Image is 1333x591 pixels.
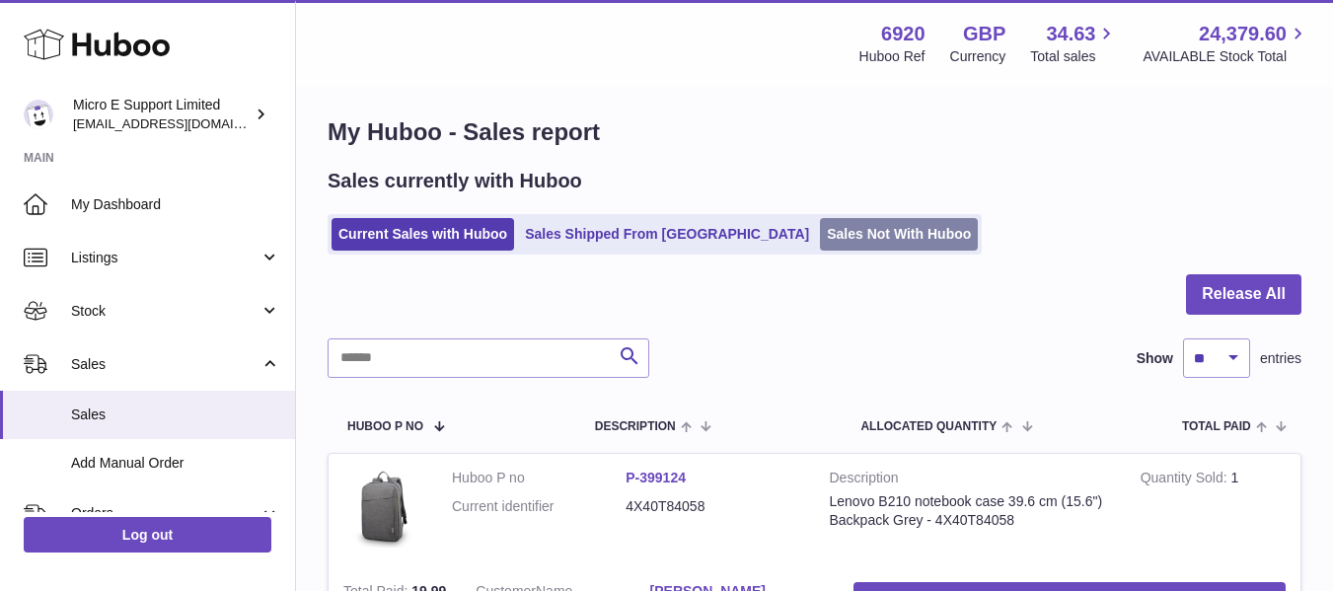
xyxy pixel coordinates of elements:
[860,420,997,433] span: ALLOCATED Quantity
[347,420,423,433] span: Huboo P no
[1186,274,1301,315] button: Release All
[452,469,626,487] dt: Huboo P no
[1126,454,1300,567] td: 1
[595,420,676,433] span: Description
[452,497,626,516] dt: Current identifier
[71,406,280,424] span: Sales
[328,116,1301,148] h1: My Huboo - Sales report
[1137,349,1173,368] label: Show
[1143,21,1309,66] a: 24,379.60 AVAILABLE Stock Total
[328,168,582,194] h2: Sales currently with Huboo
[73,115,290,131] span: [EMAIL_ADDRESS][DOMAIN_NAME]
[1141,470,1231,490] strong: Quantity Sold
[1143,47,1309,66] span: AVAILABLE Stock Total
[881,21,926,47] strong: 6920
[518,218,816,251] a: Sales Shipped From [GEOGRAPHIC_DATA]
[1260,349,1301,368] span: entries
[1030,21,1118,66] a: 34.63 Total sales
[343,469,422,548] img: $_57.JPG
[24,517,271,553] a: Log out
[830,469,1111,492] strong: Description
[24,100,53,129] img: contact@micropcsupport.com
[859,47,926,66] div: Huboo Ref
[950,47,1006,66] div: Currency
[626,497,799,516] dd: 4X40T84058
[71,355,259,374] span: Sales
[71,195,280,214] span: My Dashboard
[1182,420,1251,433] span: Total paid
[1046,21,1095,47] span: 34.63
[71,504,259,523] span: Orders
[73,96,251,133] div: Micro E Support Limited
[332,218,514,251] a: Current Sales with Huboo
[71,249,259,267] span: Listings
[830,492,1111,530] div: Lenovo B210 notebook case 39.6 cm (15.6") Backpack Grey - 4X40T84058
[820,218,978,251] a: Sales Not With Huboo
[963,21,1005,47] strong: GBP
[1199,21,1287,47] span: 24,379.60
[626,470,686,485] a: P-399124
[1030,47,1118,66] span: Total sales
[71,454,280,473] span: Add Manual Order
[71,302,259,321] span: Stock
